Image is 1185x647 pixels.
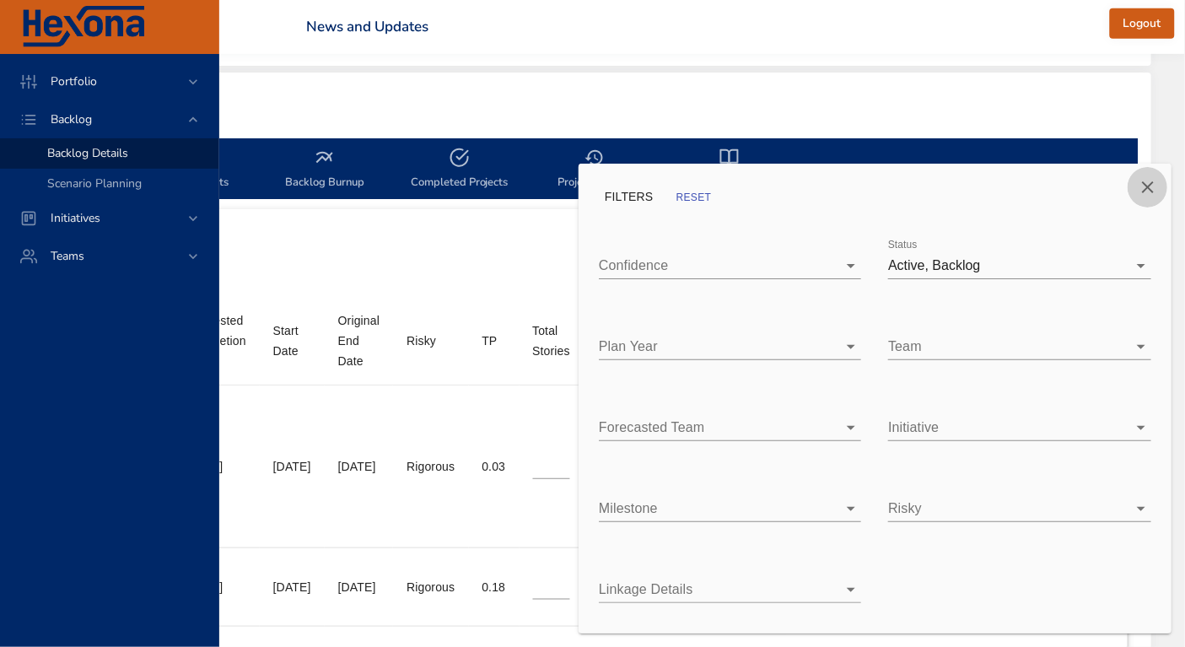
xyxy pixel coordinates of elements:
[1128,167,1168,208] button: Close
[605,188,654,205] p: FILTERS
[674,189,714,207] span: RESET
[667,184,721,212] button: RESET
[888,240,918,251] label: Status
[888,252,1150,279] div: Active, Backlog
